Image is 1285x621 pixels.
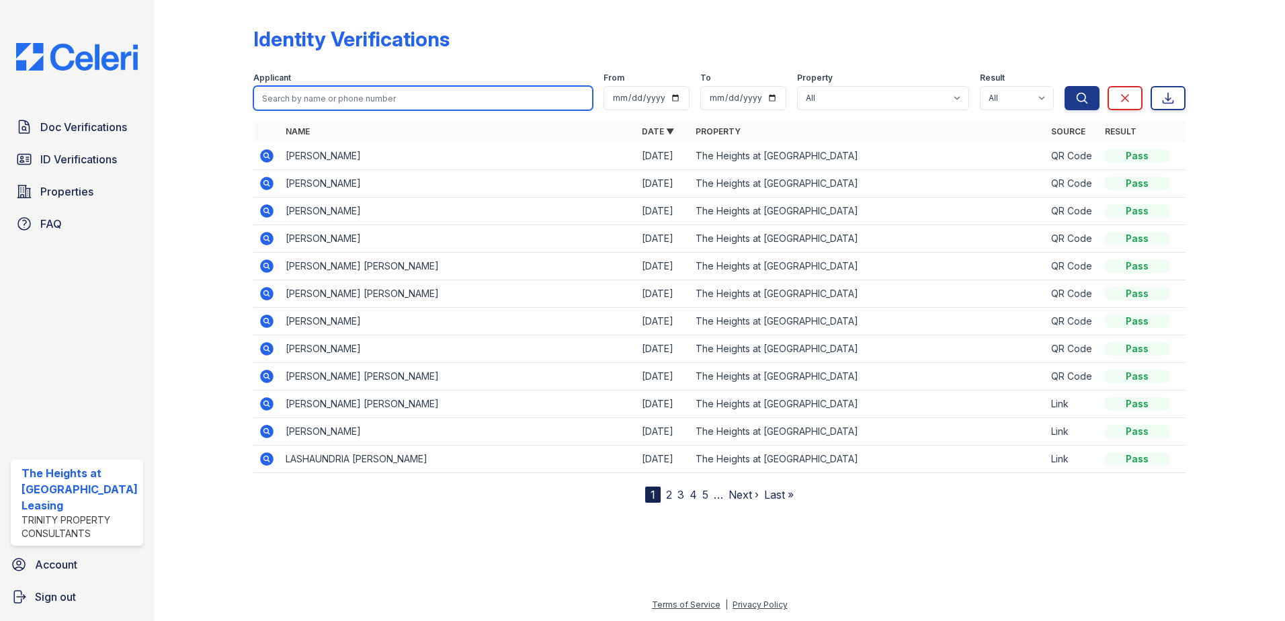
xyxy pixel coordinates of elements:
[690,198,1046,225] td: The Heights at [GEOGRAPHIC_DATA]
[690,488,697,501] a: 4
[696,126,741,136] a: Property
[1046,170,1100,198] td: QR Code
[5,43,149,71] img: CE_Logo_Blue-a8612792a0a2168367f1c8372b55b34899dd931a85d93a1a3d3e32e68fde9ad4.png
[11,178,143,205] a: Properties
[280,308,636,335] td: [PERSON_NAME]
[636,363,690,390] td: [DATE]
[1046,198,1100,225] td: QR Code
[636,170,690,198] td: [DATE]
[690,225,1046,253] td: The Heights at [GEOGRAPHIC_DATA]
[636,198,690,225] td: [DATE]
[280,170,636,198] td: [PERSON_NAME]
[1046,253,1100,280] td: QR Code
[1046,335,1100,363] td: QR Code
[690,446,1046,473] td: The Heights at [GEOGRAPHIC_DATA]
[690,170,1046,198] td: The Heights at [GEOGRAPHIC_DATA]
[1105,452,1169,466] div: Pass
[714,487,723,503] span: …
[690,308,1046,335] td: The Heights at [GEOGRAPHIC_DATA]
[1046,142,1100,170] td: QR Code
[5,551,149,578] a: Account
[725,599,728,610] div: |
[1105,177,1169,190] div: Pass
[1046,418,1100,446] td: Link
[733,599,788,610] a: Privacy Policy
[1105,287,1169,300] div: Pass
[11,210,143,237] a: FAQ
[1105,397,1169,411] div: Pass
[645,487,661,503] div: 1
[690,253,1046,280] td: The Heights at [GEOGRAPHIC_DATA]
[690,335,1046,363] td: The Heights at [GEOGRAPHIC_DATA]
[636,335,690,363] td: [DATE]
[636,390,690,418] td: [DATE]
[642,126,674,136] a: Date ▼
[702,488,708,501] a: 5
[253,27,450,51] div: Identity Verifications
[280,225,636,253] td: [PERSON_NAME]
[22,513,138,540] div: Trinity Property Consultants
[1046,390,1100,418] td: Link
[980,73,1005,83] label: Result
[1046,225,1100,253] td: QR Code
[1046,363,1100,390] td: QR Code
[40,216,62,232] span: FAQ
[280,335,636,363] td: [PERSON_NAME]
[5,583,149,610] a: Sign out
[636,446,690,473] td: [DATE]
[1105,232,1169,245] div: Pass
[1046,280,1100,308] td: QR Code
[690,390,1046,418] td: The Heights at [GEOGRAPHIC_DATA]
[636,418,690,446] td: [DATE]
[797,73,833,83] label: Property
[729,488,759,501] a: Next ›
[280,253,636,280] td: [PERSON_NAME] [PERSON_NAME]
[666,488,672,501] a: 2
[40,119,127,135] span: Doc Verifications
[280,363,636,390] td: [PERSON_NAME] [PERSON_NAME]
[1105,204,1169,218] div: Pass
[764,488,794,501] a: Last »
[40,151,117,167] span: ID Verifications
[1105,315,1169,328] div: Pass
[1105,126,1136,136] a: Result
[636,225,690,253] td: [DATE]
[1046,308,1100,335] td: QR Code
[35,589,76,605] span: Sign out
[11,114,143,140] a: Doc Verifications
[280,142,636,170] td: [PERSON_NAME]
[286,126,310,136] a: Name
[636,280,690,308] td: [DATE]
[1105,342,1169,356] div: Pass
[652,599,720,610] a: Terms of Service
[280,280,636,308] td: [PERSON_NAME] [PERSON_NAME]
[40,183,93,200] span: Properties
[677,488,684,501] a: 3
[280,198,636,225] td: [PERSON_NAME]
[253,86,593,110] input: Search by name or phone number
[636,308,690,335] td: [DATE]
[1105,259,1169,273] div: Pass
[11,146,143,173] a: ID Verifications
[280,446,636,473] td: LASHAUNDRIA [PERSON_NAME]
[690,418,1046,446] td: The Heights at [GEOGRAPHIC_DATA]
[280,418,636,446] td: [PERSON_NAME]
[690,142,1046,170] td: The Heights at [GEOGRAPHIC_DATA]
[1105,149,1169,163] div: Pass
[690,363,1046,390] td: The Heights at [GEOGRAPHIC_DATA]
[636,253,690,280] td: [DATE]
[22,465,138,513] div: The Heights at [GEOGRAPHIC_DATA] Leasing
[253,73,291,83] label: Applicant
[700,73,711,83] label: To
[636,142,690,170] td: [DATE]
[35,556,77,573] span: Account
[1046,446,1100,473] td: Link
[604,73,624,83] label: From
[1105,425,1169,438] div: Pass
[1105,370,1169,383] div: Pass
[280,390,636,418] td: [PERSON_NAME] [PERSON_NAME]
[1051,126,1085,136] a: Source
[690,280,1046,308] td: The Heights at [GEOGRAPHIC_DATA]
